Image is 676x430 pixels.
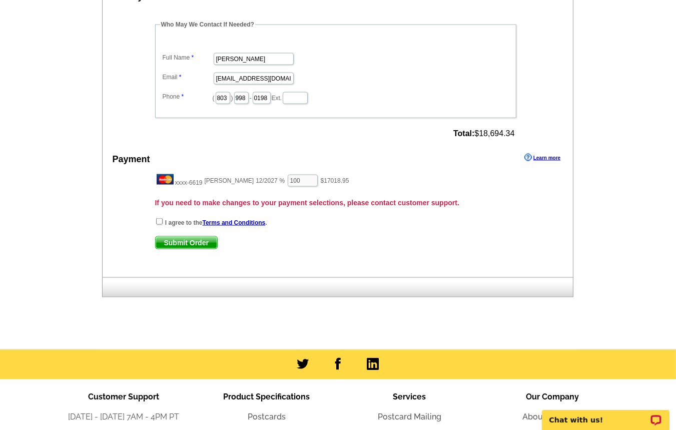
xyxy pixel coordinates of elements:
[175,179,203,186] span: xxxx-6619
[203,219,266,226] a: Terms and Conditions
[52,411,195,423] li: [DATE] - [DATE] 7AM - 4PM PT
[223,392,310,402] span: Product Specifications
[160,90,511,105] dd: ( ) - Ext.
[163,53,213,62] label: Full Name
[324,177,349,184] span: 17018.95
[321,177,349,184] span: $
[453,129,474,138] strong: Total:
[113,153,150,166] div: Payment
[163,92,213,101] label: Phone
[165,219,267,226] strong: I agree to the .
[156,237,217,249] span: Submit Order
[393,392,426,402] span: Services
[378,412,441,422] a: Postcard Mailing
[160,20,255,29] legend: Who May We Contact If Needed?
[205,177,254,184] span: [PERSON_NAME]
[535,398,676,430] iframe: LiveChat chat widget
[163,73,213,82] label: Email
[157,174,174,185] img: mast.gif
[248,412,286,422] a: Postcards
[524,154,560,162] a: Learn more
[526,392,579,402] span: Our Company
[522,412,582,422] a: About the Team
[280,177,285,184] span: %
[453,129,514,138] span: $18,694.34
[256,177,277,184] span: 12/2027
[88,392,159,402] span: Customer Support
[155,198,518,207] h3: If you need to make changes to your payment selections, please contact customer support.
